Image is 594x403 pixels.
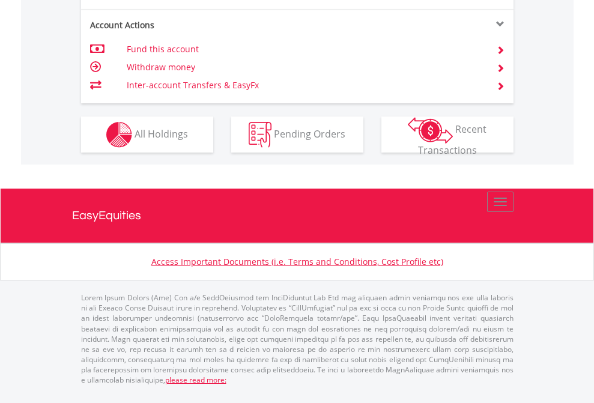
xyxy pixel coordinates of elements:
[127,76,482,94] td: Inter-account Transfers & EasyFx
[274,127,345,140] span: Pending Orders
[165,375,226,385] a: please read more:
[81,117,213,153] button: All Holdings
[381,117,514,153] button: Recent Transactions
[127,58,482,76] td: Withdraw money
[151,256,443,267] a: Access Important Documents (i.e. Terms and Conditions, Cost Profile etc)
[249,122,271,148] img: pending_instructions-wht.png
[408,117,453,144] img: transactions-zar-wht.png
[72,189,523,243] a: EasyEquities
[135,127,188,140] span: All Holdings
[106,122,132,148] img: holdings-wht.png
[127,40,482,58] td: Fund this account
[231,117,363,153] button: Pending Orders
[81,292,514,385] p: Lorem Ipsum Dolors (Ame) Con a/e SeddOeiusmod tem InciDiduntut Lab Etd mag aliquaen admin veniamq...
[81,19,297,31] div: Account Actions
